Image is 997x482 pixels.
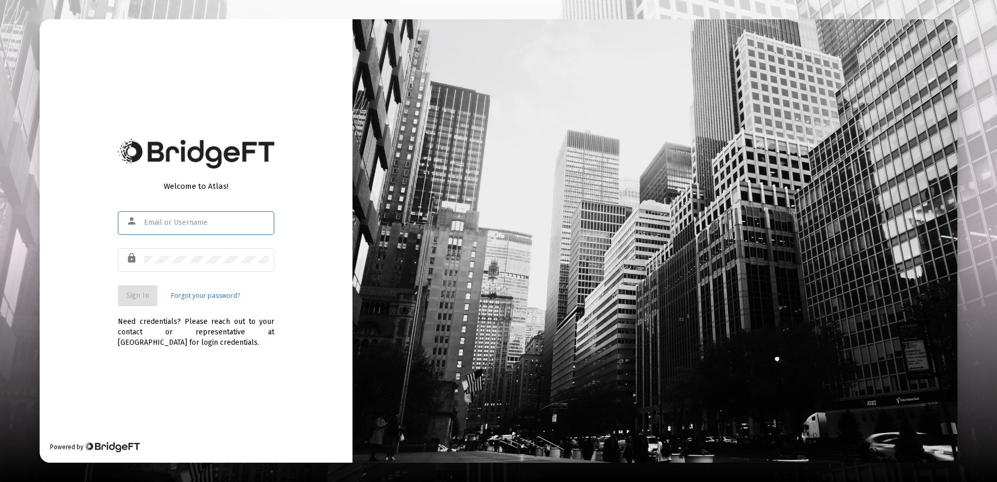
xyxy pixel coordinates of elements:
[171,291,240,301] a: Forgot your password?
[118,285,157,306] button: Sign In
[144,219,269,227] input: Email or Username
[118,181,274,191] div: Welcome to Atlas!
[118,306,274,348] div: Need credentials? Please reach out to your contact or representative at [GEOGRAPHIC_DATA] for log...
[84,442,139,452] img: Bridge Financial Technology Logo
[118,139,274,168] img: Bridge Financial Technology Logo
[50,442,139,452] div: Powered by
[126,215,139,227] mat-icon: person
[126,291,149,300] span: Sign In
[126,252,139,264] mat-icon: lock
